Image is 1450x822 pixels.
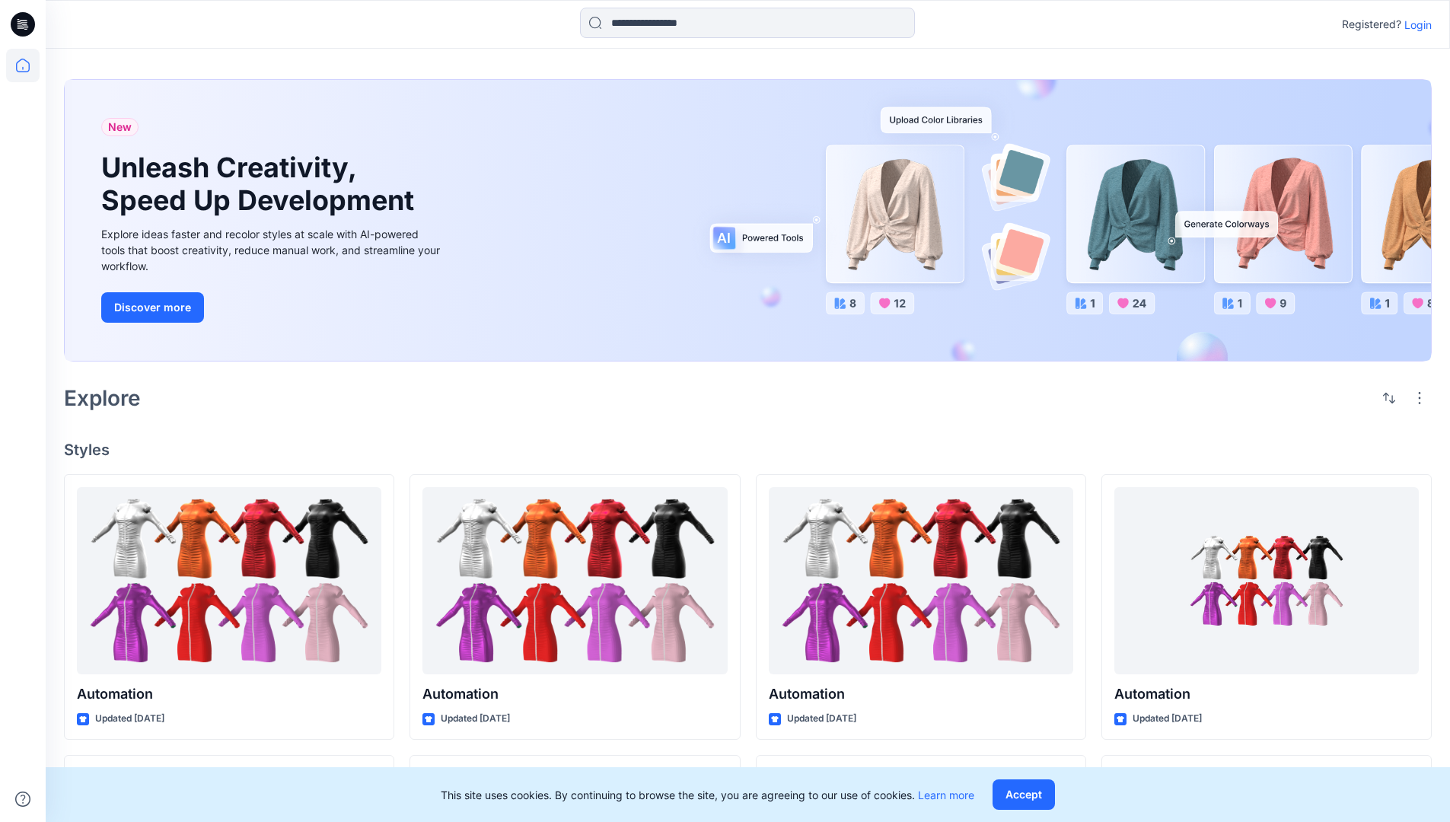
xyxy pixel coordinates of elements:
[1114,487,1419,675] a: Automation
[422,683,727,705] p: Automation
[101,226,444,274] div: Explore ideas faster and recolor styles at scale with AI-powered tools that boost creativity, red...
[1114,683,1419,705] p: Automation
[769,683,1073,705] p: Automation
[101,151,421,217] h1: Unleash Creativity, Speed Up Development
[441,787,974,803] p: This site uses cookies. By continuing to browse the site, you are agreeing to our use of cookies.
[95,711,164,727] p: Updated [DATE]
[769,487,1073,675] a: Automation
[918,789,974,801] a: Learn more
[64,386,141,410] h2: Explore
[1342,15,1401,33] p: Registered?
[422,487,727,675] a: Automation
[108,118,132,136] span: New
[101,292,204,323] button: Discover more
[441,711,510,727] p: Updated [DATE]
[1133,711,1202,727] p: Updated [DATE]
[77,487,381,675] a: Automation
[101,292,444,323] a: Discover more
[77,683,381,705] p: Automation
[64,441,1432,459] h4: Styles
[787,711,856,727] p: Updated [DATE]
[993,779,1055,810] button: Accept
[1404,17,1432,33] p: Login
